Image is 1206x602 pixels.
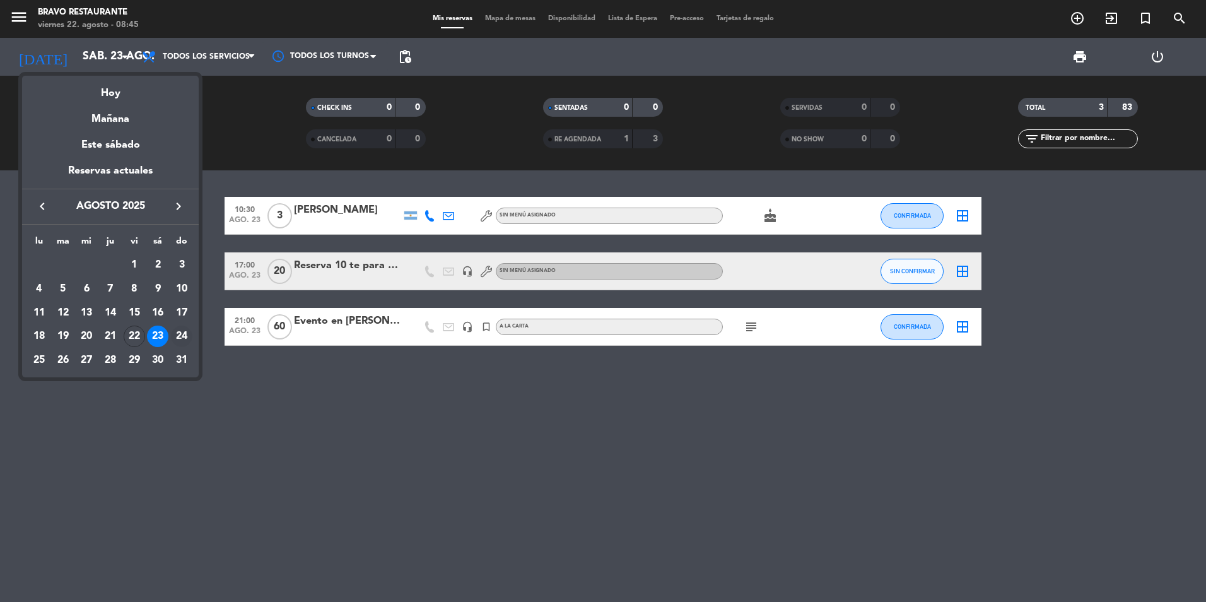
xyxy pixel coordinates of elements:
[171,350,192,371] div: 31
[76,350,97,371] div: 27
[100,278,121,300] div: 7
[171,254,192,276] div: 3
[27,348,51,372] td: 25 de agosto de 2025
[170,277,194,301] td: 10 de agosto de 2025
[122,234,146,254] th: viernes
[122,324,146,348] td: 22 de agosto de 2025
[124,278,145,300] div: 8
[22,102,199,127] div: Mañana
[100,326,121,347] div: 21
[52,278,74,300] div: 5
[76,302,97,324] div: 13
[122,253,146,277] td: 1 de agosto de 2025
[170,234,194,254] th: domingo
[51,348,75,372] td: 26 de agosto de 2025
[147,254,168,276] div: 2
[170,301,194,325] td: 17 de agosto de 2025
[27,301,51,325] td: 11 de agosto de 2025
[146,348,170,372] td: 30 de agosto de 2025
[122,277,146,301] td: 8 de agosto de 2025
[98,324,122,348] td: 21 de agosto de 2025
[28,326,50,347] div: 18
[22,127,199,163] div: Este sábado
[27,253,122,277] td: AGO.
[74,234,98,254] th: miércoles
[51,324,75,348] td: 19 de agosto de 2025
[100,302,121,324] div: 14
[27,324,51,348] td: 18 de agosto de 2025
[31,198,54,215] button: keyboard_arrow_left
[171,326,192,347] div: 24
[124,302,145,324] div: 15
[74,301,98,325] td: 13 de agosto de 2025
[27,277,51,301] td: 4 de agosto de 2025
[22,163,199,189] div: Reservas actuales
[146,301,170,325] td: 16 de agosto de 2025
[146,253,170,277] td: 2 de agosto de 2025
[122,301,146,325] td: 15 de agosto de 2025
[76,326,97,347] div: 20
[146,234,170,254] th: sábado
[98,348,122,372] td: 28 de agosto de 2025
[171,302,192,324] div: 17
[147,278,168,300] div: 9
[170,348,194,372] td: 31 de agosto de 2025
[54,198,167,215] span: agosto 2025
[98,234,122,254] th: jueves
[22,76,199,102] div: Hoy
[51,277,75,301] td: 5 de agosto de 2025
[124,254,145,276] div: 1
[52,350,74,371] div: 26
[28,350,50,371] div: 25
[28,302,50,324] div: 11
[98,301,122,325] td: 14 de agosto de 2025
[28,278,50,300] div: 4
[167,198,190,215] button: keyboard_arrow_right
[100,350,121,371] div: 28
[147,350,168,371] div: 30
[124,326,145,347] div: 22
[171,278,192,300] div: 10
[74,348,98,372] td: 27 de agosto de 2025
[35,199,50,214] i: keyboard_arrow_left
[147,302,168,324] div: 16
[51,234,75,254] th: martes
[52,326,74,347] div: 19
[27,234,51,254] th: lunes
[124,350,145,371] div: 29
[170,324,194,348] td: 24 de agosto de 2025
[147,326,168,347] div: 23
[122,348,146,372] td: 29 de agosto de 2025
[171,199,186,214] i: keyboard_arrow_right
[74,277,98,301] td: 6 de agosto de 2025
[170,253,194,277] td: 3 de agosto de 2025
[51,301,75,325] td: 12 de agosto de 2025
[74,324,98,348] td: 20 de agosto de 2025
[146,324,170,348] td: 23 de agosto de 2025
[98,277,122,301] td: 7 de agosto de 2025
[146,277,170,301] td: 9 de agosto de 2025
[52,302,74,324] div: 12
[76,278,97,300] div: 6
